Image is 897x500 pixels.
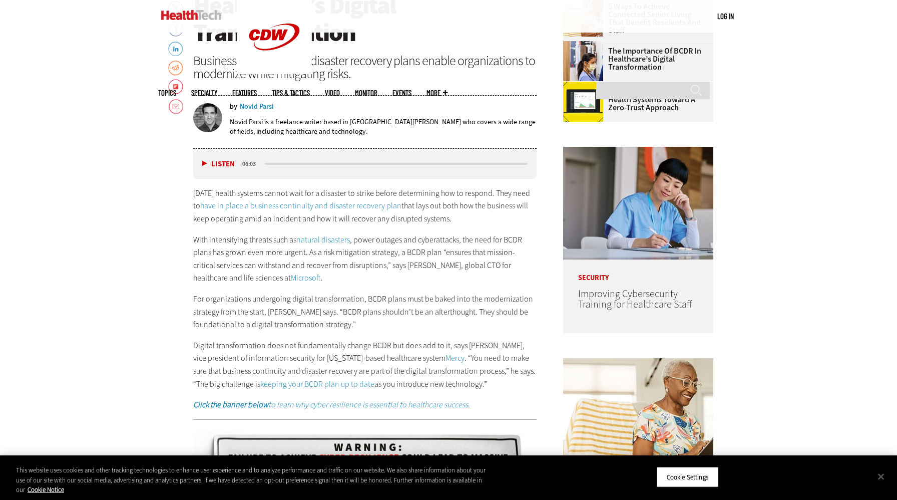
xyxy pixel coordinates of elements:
a: natural disasters [296,234,350,245]
img: Home [161,10,222,20]
img: Networking Solutions for Senior Living [563,358,713,471]
a: Improving Cybersecurity Training for Healthcare Staff [578,287,692,311]
span: that lays out both how the business will keep operating amid an incident and how it will recover ... [193,200,528,224]
button: Close [870,465,892,487]
div: duration [241,159,263,168]
p: Security [563,260,713,282]
a: Microsoft [291,273,321,283]
a: More information about your privacy [28,485,64,494]
div: media player [193,149,537,179]
a: CDW [237,66,312,77]
img: nurse studying on computer [563,147,713,260]
img: Cisco Duo [563,82,603,122]
span: With intensifying threats such as [193,234,296,245]
a: keeping your BCDR plan up to date [260,379,374,389]
a: Cisco Duo [563,82,608,90]
a: Click the banner belowto learn why cyber resilience is essential to healthcare success. [193,399,470,410]
div: This website uses cookies and other tracking technologies to enhance user experience and to analy... [16,465,494,495]
span: Specialty [191,89,217,97]
button: Cookie Settings [656,466,719,487]
span: [DATE] health systems cannot wait for a disaster to strike before determining how to respond. The... [193,188,530,211]
a: Features [232,89,257,97]
a: Events [392,89,411,97]
span: . [321,273,323,283]
span: . “You need to make sure that business continuity and disaster recovery are part of the digital t... [193,353,536,389]
button: Listen [202,160,235,168]
span: Digital transformation does not fundamentally change BCDR but does add to it, says [PERSON_NAME],... [193,340,525,364]
a: Tips & Tactics [272,89,310,97]
span: as you introduce new technology.” [374,379,487,389]
span: Topics [158,89,176,97]
a: Mercy [445,353,465,363]
a: Review: Cisco Duo Guides Health Systems Toward a Zero-Trust Approach [563,88,707,112]
img: x-cyberresillience4-static-2024-na-desktop [193,429,537,488]
div: User menu [717,11,734,22]
span: to learn why cyber resilience is essential to healthcare success. [268,399,470,410]
a: Log in [717,12,734,21]
a: Video [325,89,340,97]
span: , power outages and cyberattacks, the need for BCDR plans has grown even more urgent. As a risk m... [193,234,522,284]
span: For organizations undergoing digital transformation, BCDR plans must be baked into the modernizat... [193,294,533,330]
img: Novid Parsi [193,103,222,132]
p: Novid Parsi is a freelance writer based in [GEOGRAPHIC_DATA][PERSON_NAME] who covers a wide range... [230,117,537,136]
a: have in place a business continuity and disaster recovery plan [200,200,401,211]
strong: Click the banner below [193,399,268,410]
a: MonITor [355,89,377,97]
span: More [426,89,447,97]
